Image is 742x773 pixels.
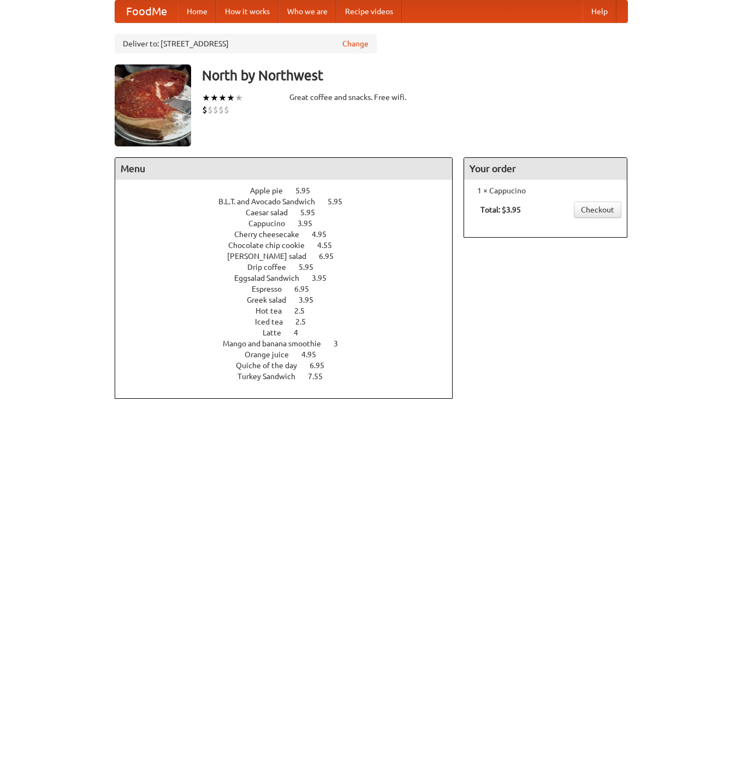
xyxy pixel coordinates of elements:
[301,350,327,359] span: 4.95
[228,241,316,250] span: Chocolate chip cookie
[470,185,621,196] li: 1 × Cappucino
[218,92,227,104] li: ★
[289,92,453,103] div: Great coffee and snacks. Free wifi.
[234,274,347,282] a: Eggsalad Sandwich 3.95
[223,339,332,348] span: Mango and banana smoothie
[246,208,335,217] a: Caesar salad 5.95
[213,104,218,116] li: $
[294,306,316,315] span: 2.5
[228,241,352,250] a: Chocolate chip cookie 4.55
[227,252,317,261] span: [PERSON_NAME] salad
[248,219,333,228] a: Cappucino 3.95
[247,296,334,304] a: Greek salad 3.95
[312,230,337,239] span: 4.95
[247,263,297,272] span: Drip coffee
[336,1,402,22] a: Recipe videos
[115,64,191,146] img: angular.jpg
[247,296,297,304] span: Greek salad
[236,361,345,370] a: Quiche of the day 6.95
[310,361,335,370] span: 6.95
[298,219,323,228] span: 3.95
[202,104,207,116] li: $
[115,158,453,180] h4: Menu
[210,92,218,104] li: ★
[319,252,345,261] span: 6.95
[248,219,296,228] span: Cappucino
[295,317,317,326] span: 2.5
[583,1,616,22] a: Help
[115,34,377,54] div: Deliver to: [STREET_ADDRESS]
[574,202,621,218] a: Checkout
[263,328,292,337] span: Latte
[328,197,353,206] span: 5.95
[207,104,213,116] li: $
[224,104,229,116] li: $
[464,158,627,180] h4: Your order
[234,230,310,239] span: Cherry cheesecake
[308,372,334,381] span: 7.55
[216,1,278,22] a: How it works
[250,186,330,195] a: Apple pie 5.95
[263,328,318,337] a: Latte 4
[238,372,343,381] a: Turkey Sandwich 7.55
[234,274,310,282] span: Eggsalad Sandwich
[300,208,326,217] span: 5.95
[334,339,349,348] span: 3
[202,64,628,86] h3: North by Northwest
[312,274,337,282] span: 3.95
[299,263,324,272] span: 5.95
[480,205,521,214] b: Total: $3.95
[294,328,309,337] span: 4
[223,339,358,348] a: Mango and banana smoothie 3
[342,38,369,49] a: Change
[317,241,343,250] span: 4.55
[299,296,324,304] span: 3.95
[256,306,293,315] span: Hot tea
[255,317,326,326] a: Iced tea 2.5
[252,285,329,293] a: Espresso 6.95
[278,1,336,22] a: Who we are
[294,285,320,293] span: 6.95
[256,306,325,315] a: Hot tea 2.5
[178,1,216,22] a: Home
[218,197,326,206] span: B.L.T. and Avocado Sandwich
[218,104,224,116] li: $
[227,252,354,261] a: [PERSON_NAME] salad 6.95
[235,92,243,104] li: ★
[236,361,308,370] span: Quiche of the day
[218,197,363,206] a: B.L.T. and Avocado Sandwich 5.95
[252,285,293,293] span: Espresso
[255,317,294,326] span: Iced tea
[247,263,334,272] a: Drip coffee 5.95
[245,350,300,359] span: Orange juice
[238,372,306,381] span: Turkey Sandwich
[246,208,299,217] span: Caesar salad
[295,186,321,195] span: 5.95
[115,1,178,22] a: FoodMe
[250,186,294,195] span: Apple pie
[202,92,210,104] li: ★
[227,92,235,104] li: ★
[234,230,347,239] a: Cherry cheesecake 4.95
[245,350,336,359] a: Orange juice 4.95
